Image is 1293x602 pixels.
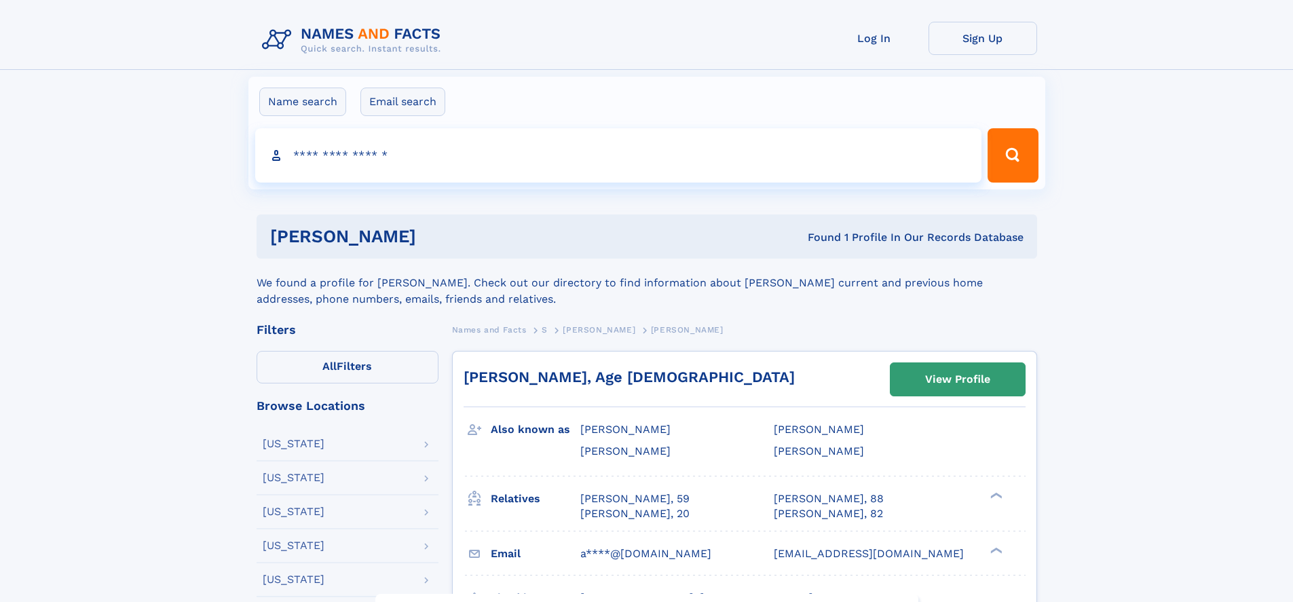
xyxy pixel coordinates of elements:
[263,540,324,551] div: [US_STATE]
[491,542,580,565] h3: Email
[263,472,324,483] div: [US_STATE]
[929,22,1037,55] a: Sign Up
[580,423,671,436] span: [PERSON_NAME]
[987,491,1003,500] div: ❯
[563,325,635,335] span: [PERSON_NAME]
[360,88,445,116] label: Email search
[259,88,346,116] label: Name search
[774,547,964,560] span: [EMAIL_ADDRESS][DOMAIN_NAME]
[925,364,990,395] div: View Profile
[987,546,1003,554] div: ❯
[263,506,324,517] div: [US_STATE]
[542,325,548,335] span: S
[612,230,1024,245] div: Found 1 Profile In Our Records Database
[491,418,580,441] h3: Also known as
[774,445,864,457] span: [PERSON_NAME]
[263,438,324,449] div: [US_STATE]
[820,22,929,55] a: Log In
[270,228,612,245] h1: [PERSON_NAME]
[257,22,452,58] img: Logo Names and Facts
[774,506,883,521] a: [PERSON_NAME], 82
[257,400,438,412] div: Browse Locations
[774,423,864,436] span: [PERSON_NAME]
[580,491,690,506] a: [PERSON_NAME], 59
[491,487,580,510] h3: Relatives
[651,325,724,335] span: [PERSON_NAME]
[322,360,337,373] span: All
[464,369,795,385] a: [PERSON_NAME], Age [DEMOGRAPHIC_DATA]
[563,321,635,338] a: [PERSON_NAME]
[257,259,1037,307] div: We found a profile for [PERSON_NAME]. Check out our directory to find information about [PERSON_N...
[257,351,438,383] label: Filters
[452,321,527,338] a: Names and Facts
[257,324,438,336] div: Filters
[774,491,884,506] a: [PERSON_NAME], 88
[542,321,548,338] a: S
[580,506,690,521] a: [PERSON_NAME], 20
[891,363,1025,396] a: View Profile
[263,574,324,585] div: [US_STATE]
[255,128,982,183] input: search input
[988,128,1038,183] button: Search Button
[580,445,671,457] span: [PERSON_NAME]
